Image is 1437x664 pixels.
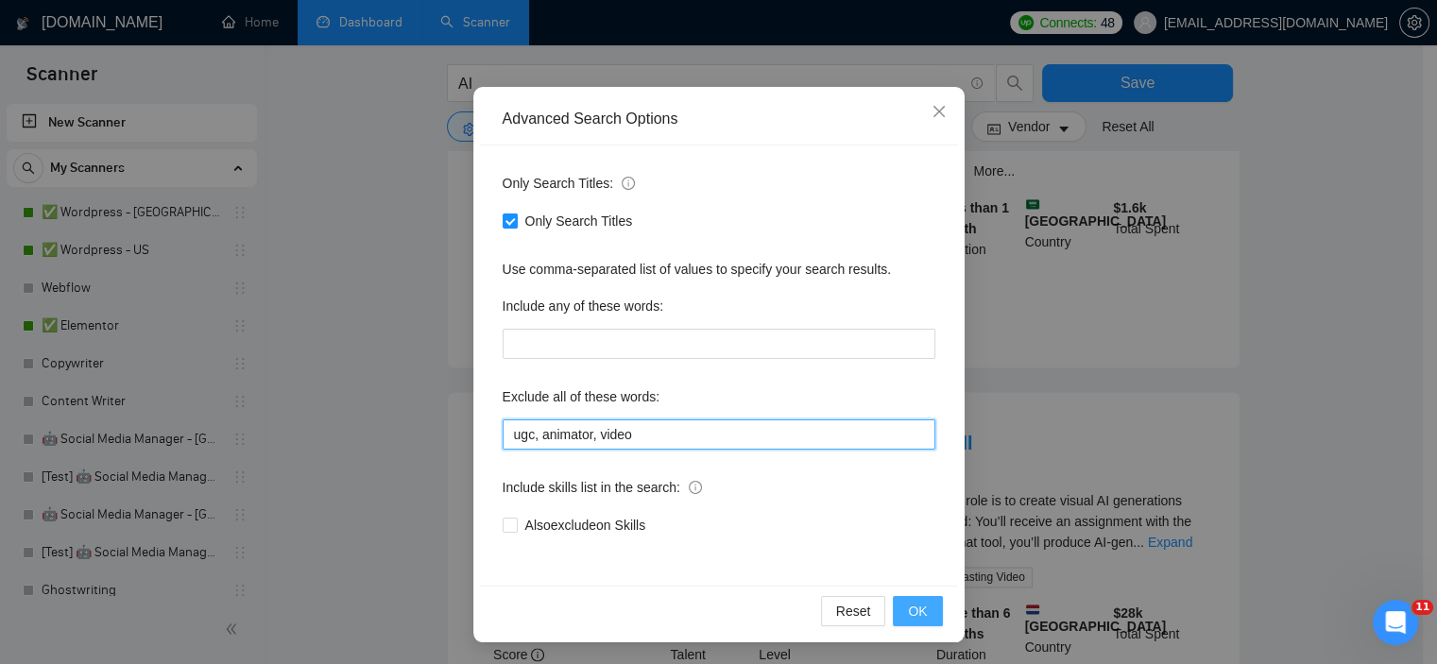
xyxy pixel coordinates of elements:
span: close [932,104,947,119]
span: info-circle [622,177,635,190]
iframe: Intercom live chat [1373,600,1418,645]
label: Exclude all of these words: [503,382,660,412]
button: Close [914,87,965,138]
span: Include skills list in the search: [503,477,702,498]
span: info-circle [689,481,702,494]
div: Use comma-separated list of values to specify your search results. [503,259,935,280]
span: OK [908,601,927,621]
span: 11 [1411,600,1433,615]
span: Only Search Titles: [503,173,635,194]
span: Only Search Titles [518,211,641,231]
button: Reset [821,596,886,626]
label: Include any of these words: [503,291,663,321]
span: Also exclude on Skills [518,515,654,536]
span: Reset [836,601,871,621]
div: Advanced Search Options [503,109,935,129]
button: OK [893,596,942,626]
